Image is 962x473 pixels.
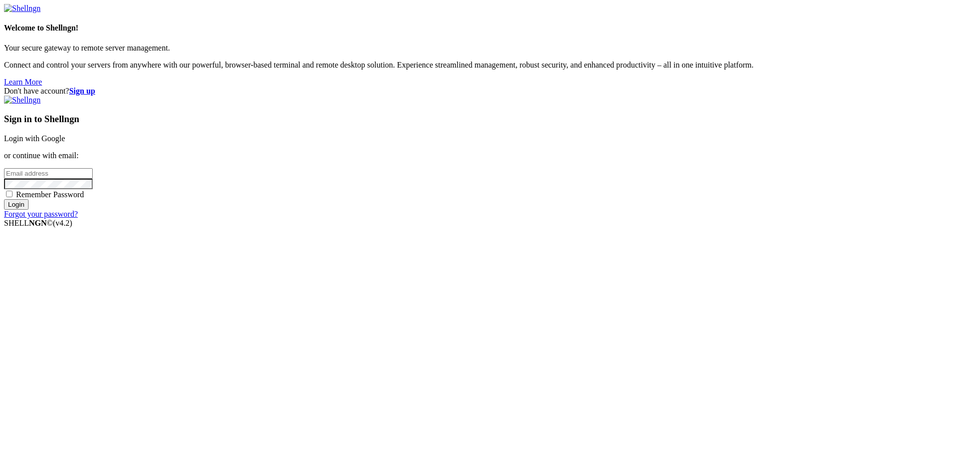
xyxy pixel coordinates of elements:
img: Shellngn [4,4,41,13]
input: Email address [4,168,93,179]
h4: Welcome to Shellngn! [4,24,958,33]
a: Learn More [4,78,42,86]
b: NGN [29,219,47,227]
p: or continue with email: [4,151,958,160]
span: 4.2.0 [53,219,73,227]
p: Your secure gateway to remote server management. [4,44,958,53]
span: Remember Password [16,190,84,199]
h3: Sign in to Shellngn [4,114,958,125]
p: Connect and control your servers from anywhere with our powerful, browser-based terminal and remo... [4,61,958,70]
span: SHELL © [4,219,72,227]
a: Login with Google [4,134,65,143]
input: Login [4,199,29,210]
a: Forgot your password? [4,210,78,218]
input: Remember Password [6,191,13,197]
a: Sign up [69,87,95,95]
div: Don't have account? [4,87,958,96]
img: Shellngn [4,96,41,105]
